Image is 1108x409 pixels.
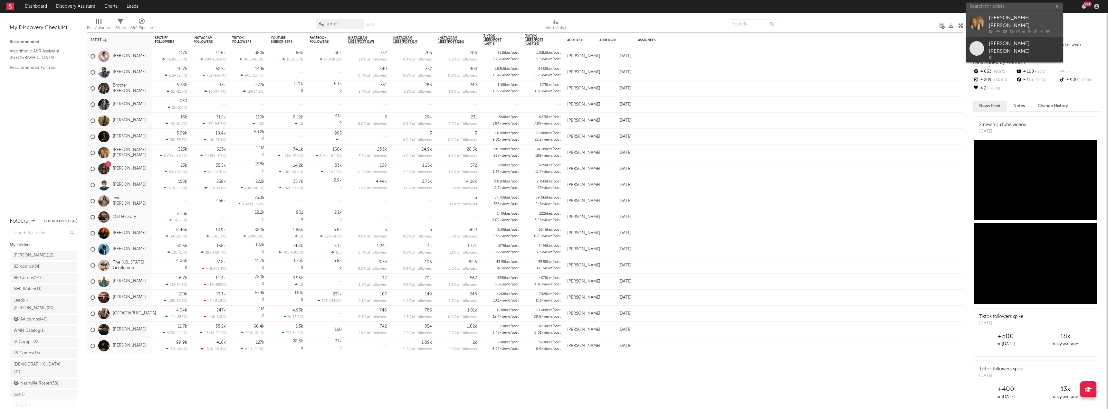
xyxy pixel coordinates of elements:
div: 1.02k likes/post [536,51,561,55]
div: 16k [180,115,187,119]
div: 0 [232,161,264,177]
span: 0.9 % of followers [403,58,432,61]
button: Tracked Artists(45) [43,220,77,223]
span: 36 [170,138,174,142]
div: ( ) [200,154,226,158]
div: 14.2k [293,163,303,168]
span: +32.6 % [174,74,186,78]
div: 116 likes/post [498,83,519,87]
div: Instagram Followers [194,36,216,44]
div: 2.77k [254,83,264,87]
a: [PERSON_NAME] [113,166,146,172]
div: ( ) [166,138,187,142]
span: 900 [244,58,251,61]
span: Instagram Likes/Post (2w) [348,36,377,44]
div: [PERSON_NAME] [567,166,600,172]
div: IA Comps ( 22 ) [14,338,40,346]
div: 10.7k [177,67,187,71]
div: 168 [380,163,387,168]
div: 129 likes/post [497,164,519,167]
span: TikTok Likes/Post (last 24) [525,34,551,46]
span: 100 [283,171,289,174]
span: 2.2 % of followers [404,90,432,94]
div: 0 [310,113,342,128]
div: 28.5k [467,147,477,152]
span: 6.07k [164,154,173,158]
span: 49 [170,122,174,126]
span: -97.7 % [214,90,225,94]
span: +100 % [175,106,186,110]
span: 0.7 % of followers [358,74,387,78]
div: [PERSON_NAME] [PERSON_NAME] [989,14,1060,30]
div: 7.89k views/post [534,122,561,125]
a: [PERSON_NAME] [113,102,146,107]
span: 1k [325,171,329,174]
span: 0.5 % of followers [358,171,387,174]
div: 15.4k views/post [493,74,519,77]
span: +276 % [214,171,225,174]
div: 3 [475,131,477,135]
div: 23.1k [377,147,387,152]
div: [PERSON_NAME] [567,118,600,123]
div: Recommended [10,38,77,46]
div: 663 [973,68,1016,76]
div: 285k views/post [493,154,519,158]
div: 100 [1016,68,1058,76]
div: 117k [179,51,187,55]
div: ( ) [279,170,303,174]
div: ( ) [162,57,187,61]
div: 50.2k [254,130,264,134]
div: Facebook Followers [310,36,332,44]
div: 2 new YouTube videos [979,122,1026,128]
span: +53.5 % [174,171,186,174]
span: -34.8 % [252,90,263,94]
div: ( ) [167,89,187,94]
div: [PERSON_NAME] [567,150,600,155]
div: Added On [599,38,622,42]
span: -49.8 % [290,171,302,174]
a: JS Comps(15) [10,349,77,358]
div: 250 [180,99,187,103]
a: [PERSON_NAME] [113,295,146,300]
div: [DATE] [599,69,632,76]
div: 900 [1059,76,1102,84]
div: Edit Columns [87,24,110,32]
div: 99 + [1084,2,1092,6]
div: 22.2k views/post [535,138,561,142]
div: Artist [91,38,139,42]
div: Nashville Roster ( 38 ) [14,380,58,387]
span: 1.6 % of followers [449,171,477,174]
div: 52.5k [216,67,226,71]
div: 23k [180,163,187,168]
div: [PERSON_NAME] [PERSON_NAME] [989,40,1060,55]
span: -23.1 % [214,138,225,142]
div: 6.22k [293,115,303,119]
div: [PERSON_NAME] [567,134,600,139]
div: test ( 1 ) [14,391,25,399]
div: My Discovery Checklist [10,24,77,32]
span: -94.7 % [213,122,225,126]
div: [DATE] [599,85,632,92]
div: BZ comps ( 34 ) [14,263,41,271]
a: Algorithmic A&R Assistant ([GEOGRAPHIC_DATA]) [10,48,71,61]
a: lexi.[PERSON_NAME] [113,196,148,207]
span: -16 [208,138,213,142]
span: -32 [207,74,212,78]
a: [PERSON_NAME] [113,182,146,188]
div: A&R Watch ( 11 ) [14,285,42,293]
div: 906 [469,51,477,55]
a: [PERSON_NAME] [113,343,146,349]
div: ( ) [205,89,226,94]
div: 625 likes/post [539,164,561,167]
div: A&R Pipeline [130,16,153,35]
a: Brother [PERSON_NAME] [113,83,148,94]
div: Added By [567,38,583,42]
div: 1.21k [294,82,303,86]
input: Search... [729,19,777,29]
div: [DATE] [979,128,1026,135]
div: ( ) [321,170,342,174]
span: +58.2 % [329,58,341,61]
span: -33.5 % [291,154,302,158]
div: ( ) [204,138,226,142]
span: +5.07 % [174,58,186,61]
